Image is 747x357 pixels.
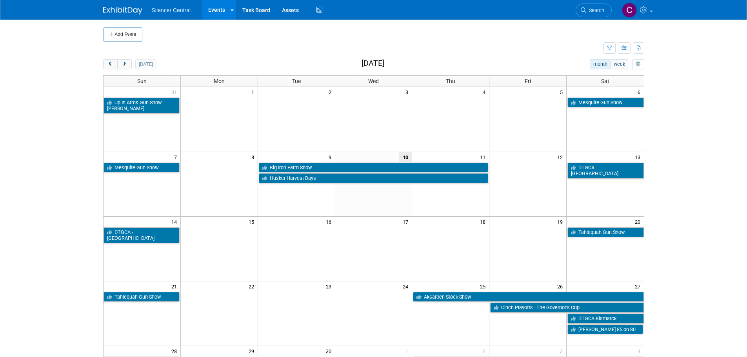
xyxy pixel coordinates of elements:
button: [DATE] [135,59,156,69]
button: myCustomButton [632,59,644,69]
span: 2 [482,346,489,356]
a: Big Iron Farm Show [259,163,489,173]
span: 2 [328,87,335,97]
img: Cade Cox [622,3,637,18]
button: month [590,59,611,69]
button: week [610,59,628,69]
span: 20 [634,217,644,227]
span: Tue [292,78,301,84]
span: 3 [405,87,412,97]
span: 27 [634,281,644,291]
a: Tahlequah Gun Show [567,227,643,237]
a: Tahlequah Gun Show [104,292,180,302]
span: 21 [171,281,180,291]
span: Sun [137,78,147,84]
span: 4 [637,346,644,356]
a: DTGCA Bismarck [567,314,643,324]
a: Up In Arms Gun Show - [PERSON_NAME] [104,98,180,114]
span: 26 [556,281,566,291]
span: 7 [173,152,180,162]
a: Mesquite Gun Show [567,98,643,108]
span: 24 [402,281,412,291]
span: 5 [559,87,566,97]
span: Fri [525,78,531,84]
span: 4 [482,87,489,97]
button: next [117,59,132,69]
a: [PERSON_NAME] 85 on 80 [567,324,643,335]
span: 10 [399,152,412,162]
span: 3 [559,346,566,356]
span: 31 [171,87,180,97]
span: Silencer Central [152,7,191,13]
a: Cinch Playoffs - The Governor’s Cup [490,303,643,313]
a: Mesquite Gun Show [104,163,180,173]
a: Search [576,4,612,17]
span: Thu [446,78,455,84]
span: Sat [601,78,609,84]
span: Search [586,7,604,13]
img: ExhibitDay [103,7,142,14]
span: 1 [251,87,258,97]
span: 11 [479,152,489,162]
span: 18 [479,217,489,227]
span: 13 [634,152,644,162]
span: 16 [325,217,335,227]
span: 28 [171,346,180,356]
span: 19 [556,217,566,227]
span: 8 [251,152,258,162]
span: 15 [248,217,258,227]
i: Personalize Calendar [636,62,641,67]
span: 17 [402,217,412,227]
span: 12 [556,152,566,162]
span: 1 [405,346,412,356]
span: Mon [214,78,225,84]
a: DTGCA - [GEOGRAPHIC_DATA] [104,227,180,243]
a: Aksarben Stock Show [413,292,643,302]
span: 23 [325,281,335,291]
h2: [DATE] [362,59,384,68]
span: 29 [248,346,258,356]
a: DTGCA - [GEOGRAPHIC_DATA] [567,163,643,179]
a: Husker Harvest Days [259,173,489,183]
span: 22 [248,281,258,291]
button: prev [103,59,118,69]
span: Wed [368,78,379,84]
span: 30 [325,346,335,356]
span: 9 [328,152,335,162]
span: 6 [637,87,644,97]
button: Add Event [103,27,142,42]
span: 14 [171,217,180,227]
span: 25 [479,281,489,291]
